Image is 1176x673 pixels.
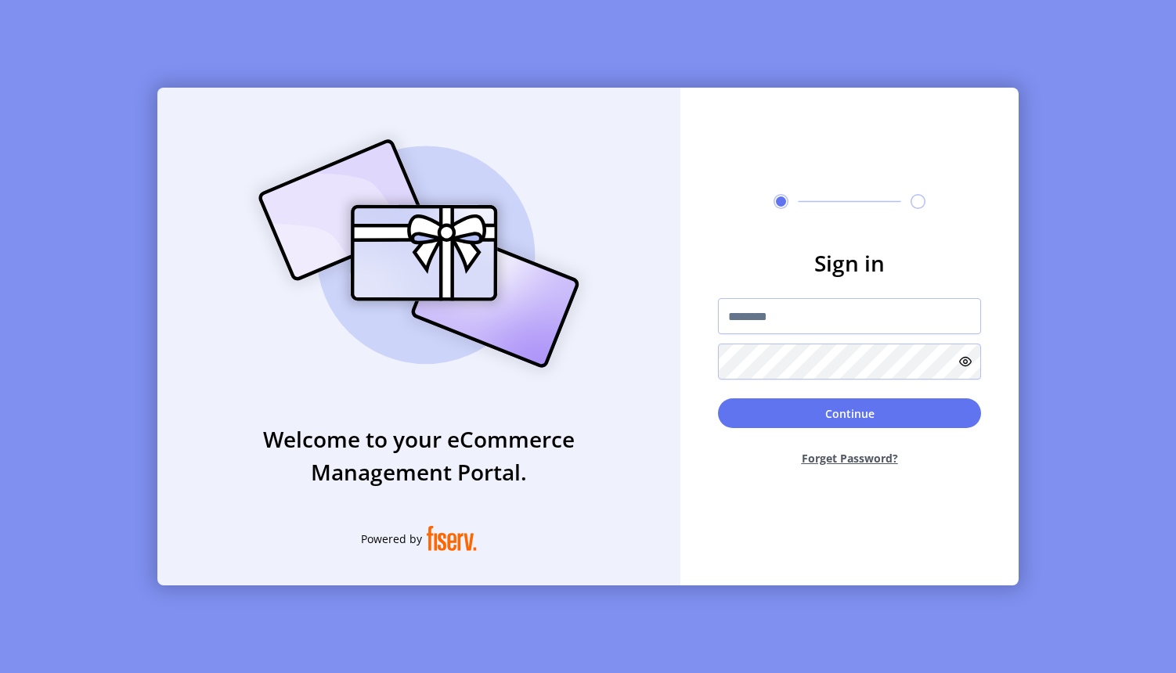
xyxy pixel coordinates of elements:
button: Continue [718,398,981,428]
img: card_Illustration.svg [235,122,603,385]
span: Powered by [361,531,422,547]
h3: Welcome to your eCommerce Management Portal. [157,423,680,488]
button: Forget Password? [718,437,981,479]
h3: Sign in [718,247,981,279]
